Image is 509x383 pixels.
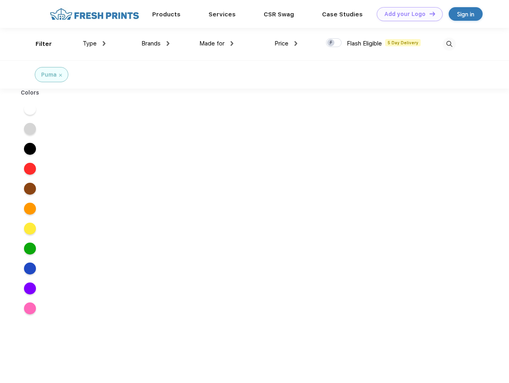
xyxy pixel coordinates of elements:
[59,74,62,77] img: filter_cancel.svg
[83,40,97,47] span: Type
[36,39,52,49] div: Filter
[167,41,169,46] img: dropdown.png
[385,39,421,46] span: 5 Day Delivery
[141,40,161,47] span: Brands
[294,41,297,46] img: dropdown.png
[429,12,435,16] img: DT
[274,40,288,47] span: Price
[15,89,46,97] div: Colors
[449,7,483,21] a: Sign in
[457,10,474,19] div: Sign in
[384,11,425,18] div: Add your Logo
[209,11,236,18] a: Services
[41,71,57,79] div: Puma
[443,38,456,51] img: desktop_search.svg
[199,40,225,47] span: Made for
[231,41,233,46] img: dropdown.png
[347,40,382,47] span: Flash Eligible
[264,11,294,18] a: CSR Swag
[103,41,105,46] img: dropdown.png
[152,11,181,18] a: Products
[48,7,141,21] img: fo%20logo%202.webp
